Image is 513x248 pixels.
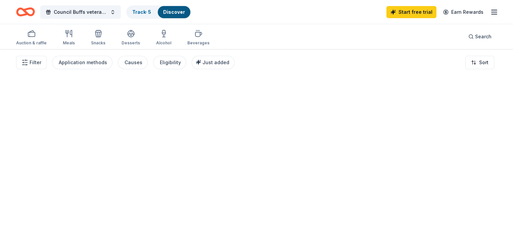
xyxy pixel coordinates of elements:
button: Snacks [91,27,105,49]
button: Just added [192,56,235,69]
div: Eligibility [160,58,181,67]
button: Eligibility [153,56,186,69]
div: Causes [125,58,142,67]
span: Just added [202,59,229,65]
button: Application methods [52,56,112,69]
a: Track· 5 [132,9,151,15]
a: Home [16,4,35,20]
button: Search [463,30,497,43]
button: Beverages [187,27,209,49]
a: Earn Rewards [439,6,487,18]
div: Snacks [91,40,105,46]
span: Search [475,33,492,41]
div: Alcohol [156,40,171,46]
button: Alcohol [156,27,171,49]
div: Meals [63,40,75,46]
a: Discover [163,9,185,15]
button: Filter [16,56,47,69]
a: Start free trial [386,6,436,18]
button: Auction & raffle [16,27,47,49]
span: Sort [479,58,488,67]
button: Council Buffs veterans' day parade foundation [40,5,121,19]
span: Filter [30,58,41,67]
div: Auction & raffle [16,40,47,46]
button: Track· 5Discover [126,5,191,19]
span: Council Buffs veterans' day parade foundation [54,8,107,16]
div: Desserts [122,40,140,46]
button: Meals [63,27,75,49]
div: Application methods [59,58,107,67]
button: Sort [465,56,494,69]
button: Causes [118,56,148,69]
button: Desserts [122,27,140,49]
div: Beverages [187,40,209,46]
